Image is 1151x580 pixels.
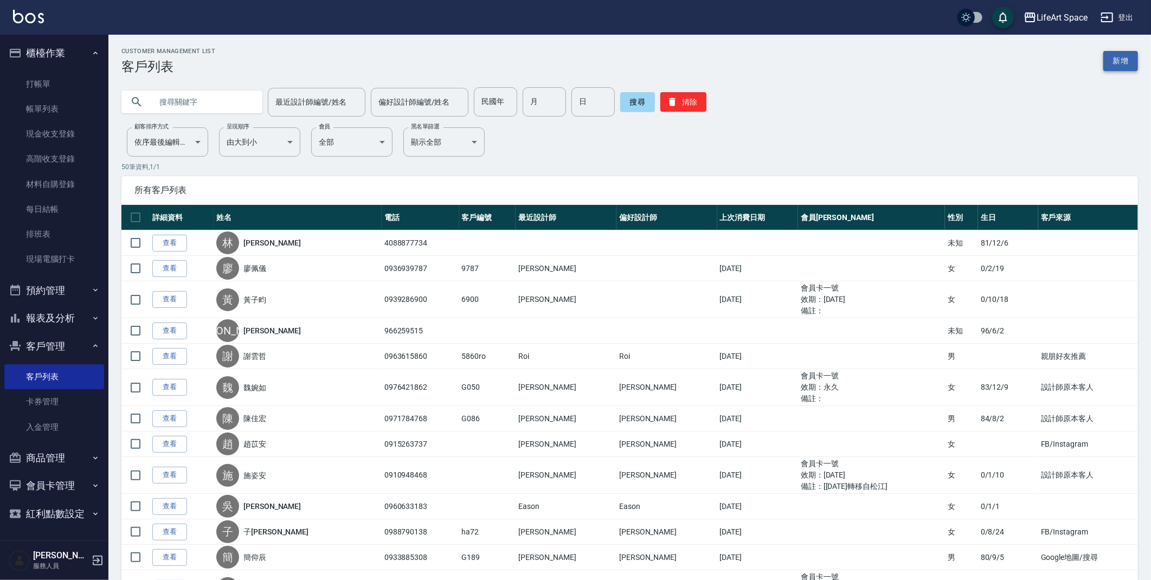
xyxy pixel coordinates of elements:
label: 顧客排序方式 [134,123,169,131]
a: 每日結帳 [4,197,104,222]
th: 詳細資料 [150,205,214,230]
a: 查看 [152,379,187,396]
td: 0976421862 [382,369,459,406]
td: [DATE] [717,519,798,545]
th: 電話 [382,205,459,230]
td: FB/Instagram [1038,431,1138,457]
a: [PERSON_NAME] [243,501,301,512]
div: 顯示全部 [403,127,485,157]
td: 5860ro [459,344,516,369]
th: 生日 [978,205,1038,230]
td: 0936939787 [382,256,459,281]
div: 子 [216,520,239,543]
th: 最近設計師 [516,205,616,230]
td: 966259515 [382,318,459,344]
td: 未知 [945,230,978,256]
td: 女 [945,519,978,545]
td: [PERSON_NAME] [516,519,616,545]
a: 謝雲哲 [243,351,266,362]
ul: 備註： [[DATE]轉移自松江] [801,481,942,492]
td: 女 [945,369,978,406]
p: 服務人員 [33,561,88,571]
a: 查看 [152,410,187,427]
a: 查看 [152,524,187,540]
a: 查看 [152,291,187,308]
a: 客戶列表 [4,364,104,389]
button: 客戶管理 [4,332,104,360]
th: 會員[PERSON_NAME] [798,205,945,230]
div: 施 [216,464,239,487]
div: 林 [216,231,239,254]
label: 黑名單篩選 [411,123,439,131]
a: 打帳單 [4,72,104,96]
td: [PERSON_NAME] [516,457,616,494]
a: 入金管理 [4,415,104,440]
td: G189 [459,545,516,570]
a: 趙苡安 [243,439,266,449]
div: 魏 [216,376,239,399]
a: 魏婉如 [243,382,266,393]
td: [PERSON_NAME] [616,431,717,457]
td: 9787 [459,256,516,281]
a: 材料自購登錄 [4,172,104,197]
td: [PERSON_NAME] [516,545,616,570]
div: 謝 [216,345,239,368]
button: 登出 [1096,8,1138,28]
td: 未知 [945,318,978,344]
a: 黃子畇 [243,294,266,305]
td: 0915263737 [382,431,459,457]
td: 84/8/2 [978,406,1038,431]
td: 女 [945,256,978,281]
td: 0/8/24 [978,519,1038,545]
td: 0939286900 [382,281,459,318]
td: 81/12/6 [978,230,1038,256]
td: 設計師原本客人 [1038,457,1138,494]
a: 現場電腦打卡 [4,247,104,272]
td: [PERSON_NAME] [516,406,616,431]
td: 設計師原本客人 [1038,406,1138,431]
td: Eason [616,494,717,519]
ul: 會員卡一號 [801,370,942,382]
div: 全部 [311,127,393,157]
div: 由大到小 [219,127,300,157]
td: [PERSON_NAME] [616,545,717,570]
div: 陳 [216,407,239,430]
span: 所有客戶列表 [134,185,1125,196]
a: 廖佩儀 [243,263,266,274]
td: 0963615860 [382,344,459,369]
td: [DATE] [717,344,798,369]
h5: [PERSON_NAME] [33,550,88,561]
td: Eason [516,494,616,519]
p: 50 筆資料, 1 / 1 [121,162,1138,172]
td: 女 [945,457,978,494]
input: 搜尋關鍵字 [152,87,254,117]
button: save [992,7,1014,28]
a: 現金收支登錄 [4,121,104,146]
a: 排班表 [4,222,104,247]
td: [PERSON_NAME] [616,457,717,494]
td: [DATE] [717,256,798,281]
td: 0910948468 [382,457,459,494]
td: [DATE] [717,369,798,406]
h2: Customer Management List [121,48,215,55]
td: 親朋好友推薦 [1038,344,1138,369]
ul: 效期： [DATE] [801,294,942,305]
a: [PERSON_NAME] [243,237,301,248]
a: 查看 [152,498,187,515]
a: 查看 [152,348,187,365]
ul: 備註： [801,305,942,317]
td: [DATE] [717,457,798,494]
a: 簡仰辰 [243,552,266,563]
td: [PERSON_NAME] [616,406,717,431]
div: [PERSON_NAME] [216,319,239,342]
td: [PERSON_NAME] [516,256,616,281]
td: 女 [945,494,978,519]
td: 女 [945,431,978,457]
td: G050 [459,369,516,406]
th: 客戶來源 [1038,205,1138,230]
a: 新增 [1103,51,1138,71]
div: 廖 [216,257,239,280]
th: 偏好設計師 [616,205,717,230]
td: [DATE] [717,545,798,570]
a: 查看 [152,260,187,277]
